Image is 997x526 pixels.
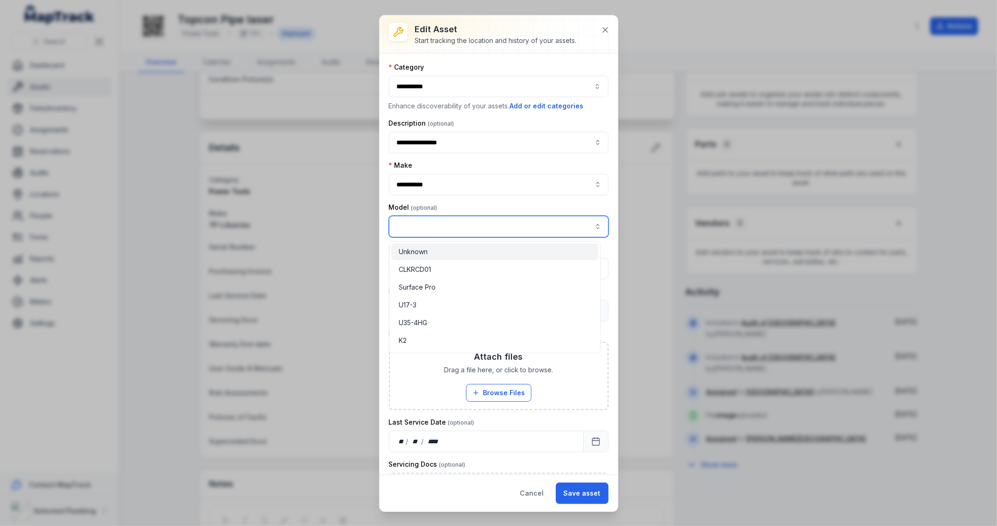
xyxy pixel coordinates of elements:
[399,283,436,292] span: Surface Pro
[389,216,609,237] input: asset-edit:cf[68832b05-6ea9-43b4-abb7-d68a6a59beaf]-label
[399,336,407,345] span: K2
[399,265,431,274] span: CLKRCD01
[399,300,416,310] span: U17-3
[399,318,427,327] span: U35-4HG
[399,247,428,256] span: Unknown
